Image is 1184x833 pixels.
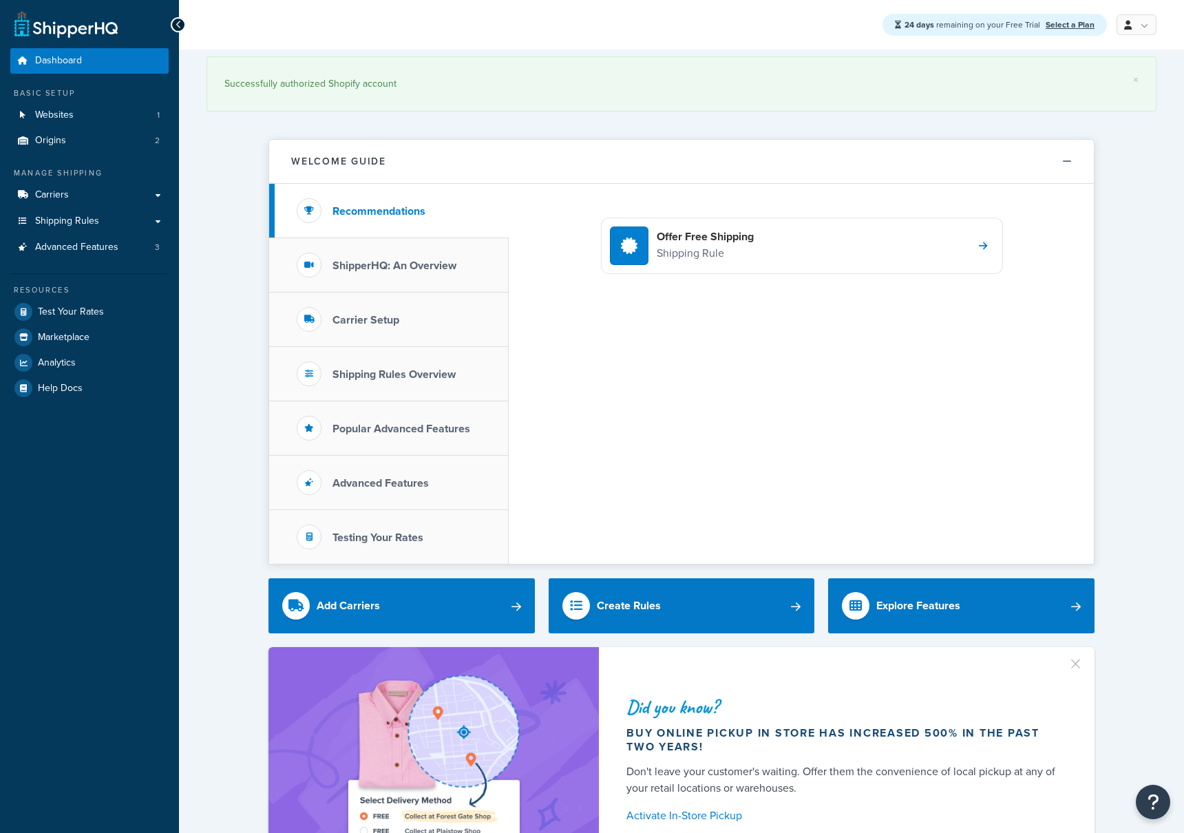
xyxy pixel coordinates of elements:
a: Create Rules [549,578,815,633]
li: Websites [10,103,169,128]
div: Buy online pickup in store has increased 500% in the past two years! [626,726,1061,754]
span: Shipping Rules [35,215,99,227]
div: Did you know? [626,697,1061,717]
span: Analytics [38,357,76,369]
a: Activate In-Store Pickup [626,806,1061,825]
a: Marketplace [10,325,169,350]
strong: 24 days [905,19,934,31]
h4: Offer Free Shipping [657,229,754,244]
h3: Recommendations [332,205,425,218]
span: remaining on your Free Trial [905,19,1042,31]
a: × [1133,74,1139,85]
p: Shipping Rule [657,244,754,262]
span: Carriers [35,189,69,201]
li: Origins [10,128,169,154]
span: Dashboard [35,55,82,67]
a: Shipping Rules [10,209,169,234]
a: Carriers [10,182,169,208]
span: 3 [155,242,160,253]
h3: Advanced Features [332,477,429,489]
div: Manage Shipping [10,167,169,179]
a: Analytics [10,350,169,375]
span: Advanced Features [35,242,118,253]
h2: Welcome Guide [291,156,386,167]
button: Welcome Guide [269,140,1094,184]
a: Advanced Features3 [10,235,169,260]
span: Help Docs [38,383,83,394]
h3: Popular Advanced Features [332,423,470,435]
div: Don't leave your customer's waiting. Offer them the convenience of local pickup at any of your re... [626,763,1061,797]
a: Test Your Rates [10,299,169,324]
span: Websites [35,109,74,121]
span: 1 [157,109,160,121]
div: Resources [10,284,169,296]
div: Add Carriers [317,596,380,615]
span: 2 [155,135,160,147]
button: Open Resource Center [1136,785,1170,819]
a: Explore Features [828,578,1095,633]
h3: ShipperHQ: An Overview [332,260,456,272]
div: Create Rules [597,596,661,615]
h3: Shipping Rules Overview [332,368,456,381]
h3: Carrier Setup [332,314,399,326]
span: Marketplace [38,332,89,344]
a: Websites1 [10,103,169,128]
a: Select a Plan [1046,19,1095,31]
a: Add Carriers [268,578,535,633]
a: Help Docs [10,376,169,401]
div: Successfully authorized Shopify account [224,74,1139,94]
div: Basic Setup [10,87,169,99]
span: Test Your Rates [38,306,104,318]
div: Explore Features [876,596,960,615]
a: Origins2 [10,128,169,154]
h3: Testing Your Rates [332,531,423,544]
span: Origins [35,135,66,147]
a: Dashboard [10,48,169,74]
li: Advanced Features [10,235,169,260]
